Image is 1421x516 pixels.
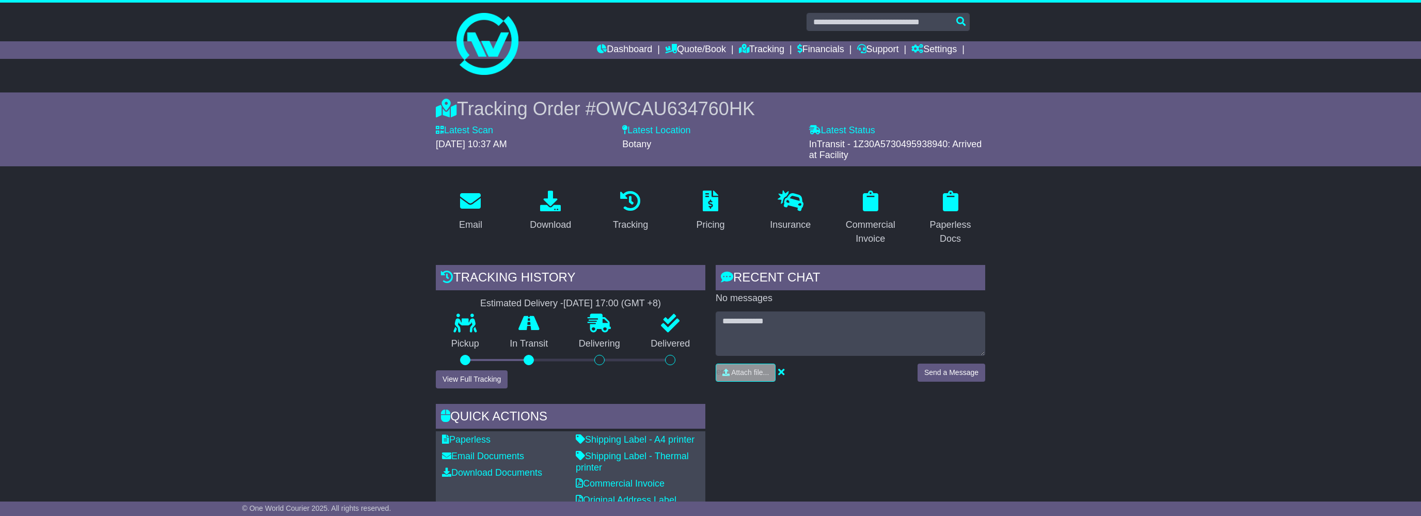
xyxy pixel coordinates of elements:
[716,265,985,293] div: RECENT CHAT
[763,187,817,236] a: Insurance
[576,478,665,489] a: Commercial Invoice
[452,187,489,236] a: Email
[442,451,524,461] a: Email Documents
[242,504,391,512] span: © One World Courier 2025. All rights reserved.
[689,187,731,236] a: Pricing
[613,218,648,232] div: Tracking
[797,41,844,59] a: Financials
[563,298,661,309] div: [DATE] 17:00 (GMT +8)
[597,41,652,59] a: Dashboard
[459,218,482,232] div: Email
[442,467,542,478] a: Download Documents
[636,338,706,350] p: Delivered
[915,187,985,249] a: Paperless Docs
[563,338,636,350] p: Delivering
[436,139,507,149] span: [DATE] 10:37 AM
[842,218,898,246] div: Commercial Invoice
[622,139,651,149] span: Botany
[716,293,985,304] p: No messages
[436,298,705,309] div: Estimated Delivery -
[606,187,655,236] a: Tracking
[523,187,578,236] a: Download
[436,98,985,120] div: Tracking Order #
[770,218,811,232] div: Insurance
[857,41,899,59] a: Support
[442,434,491,445] a: Paperless
[436,265,705,293] div: Tracking history
[530,218,571,232] div: Download
[436,404,705,432] div: Quick Actions
[436,370,508,388] button: View Full Tracking
[495,338,564,350] p: In Transit
[436,338,495,350] p: Pickup
[696,218,724,232] div: Pricing
[622,125,690,136] label: Latest Location
[739,41,784,59] a: Tracking
[809,125,875,136] label: Latest Status
[922,218,978,246] div: Paperless Docs
[436,125,493,136] label: Latest Scan
[918,364,985,382] button: Send a Message
[596,98,755,119] span: OWCAU634760HK
[576,434,694,445] a: Shipping Label - A4 printer
[576,451,689,473] a: Shipping Label - Thermal printer
[911,41,957,59] a: Settings
[665,41,726,59] a: Quote/Book
[809,139,982,161] span: InTransit - 1Z30A5730495938940: Arrived at Facility
[576,495,676,505] a: Original Address Label
[835,187,905,249] a: Commercial Invoice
